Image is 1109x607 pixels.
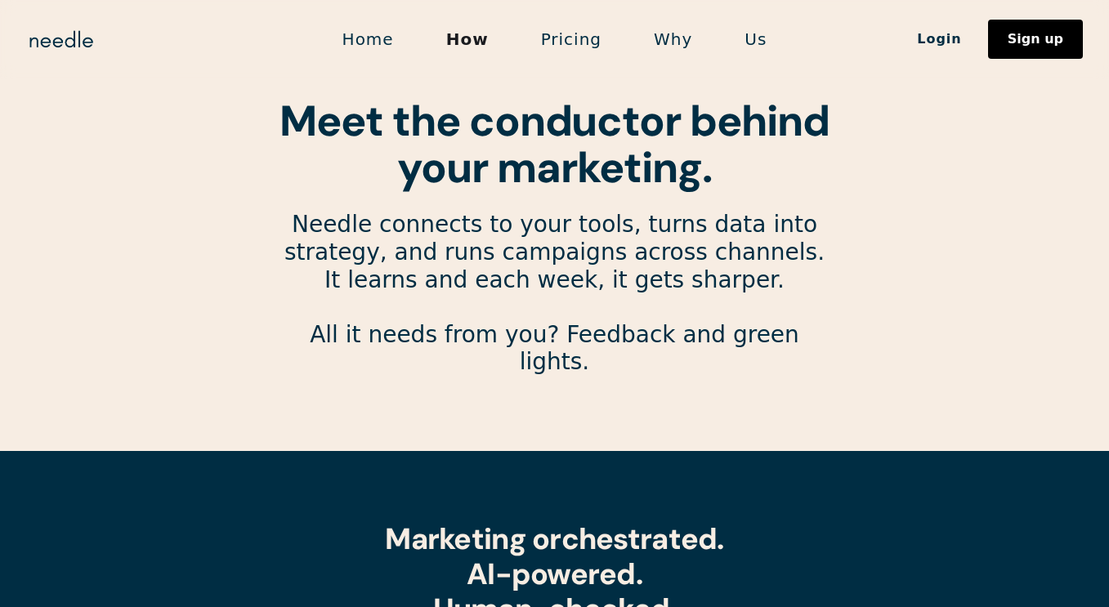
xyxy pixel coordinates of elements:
[515,22,628,56] a: Pricing
[718,22,793,56] a: Us
[420,22,515,56] a: How
[988,20,1083,59] a: Sign up
[316,22,420,56] a: Home
[628,22,718,56] a: Why
[891,25,988,53] a: Login
[279,93,830,195] strong: Meet the conductor behind your marketing.
[1008,33,1063,46] div: Sign up
[277,211,833,403] p: Needle connects to your tools, turns data into strategy, and runs campaigns across channels. It l...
